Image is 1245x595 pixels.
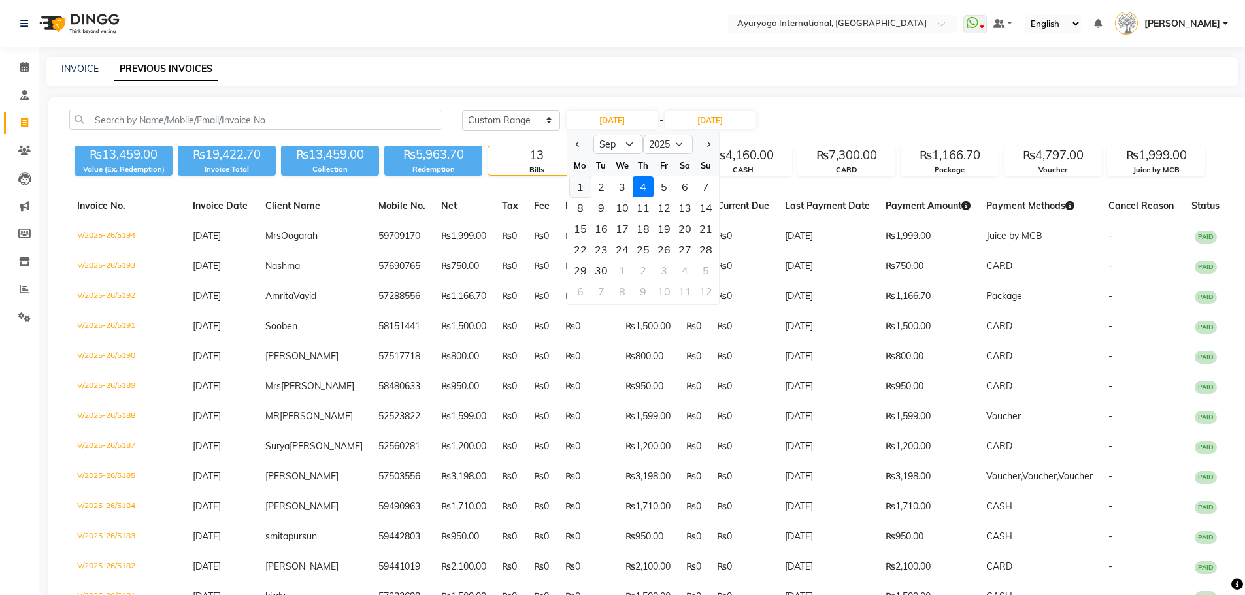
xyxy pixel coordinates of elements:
[633,155,654,176] div: Th
[878,281,978,312] td: ₨1,166.70
[384,146,482,164] div: ₨5,963.70
[534,200,550,212] span: Fee
[265,410,280,422] span: MR
[618,342,678,372] td: ₨800.00
[695,176,716,197] div: Sunday, September 7, 2025
[678,342,709,372] td: ₨0
[1195,231,1217,244] span: PAID
[695,197,716,218] div: Sunday, September 14, 2025
[618,312,678,342] td: ₨1,500.00
[494,342,526,372] td: ₨0
[526,342,557,372] td: ₨0
[878,251,978,281] td: ₨750.00
[433,342,494,372] td: ₨800.00
[674,197,695,218] div: Saturday, September 13, 2025
[570,155,591,176] div: Mo
[494,251,526,281] td: ₨0
[193,440,221,452] span: [DATE]
[709,221,777,252] td: ₨0
[878,492,978,522] td: ₨1,710.00
[633,197,654,218] div: 11
[986,200,1074,212] span: Payment Methods
[494,372,526,402] td: ₨0
[433,312,494,342] td: ₨1,500.00
[371,462,433,492] td: 57503556
[265,200,320,212] span: Client Name
[1191,200,1220,212] span: Status
[678,462,709,492] td: ₨0
[612,260,633,281] div: 1
[371,432,433,462] td: 52560281
[570,239,591,260] div: Monday, September 22, 2025
[526,312,557,342] td: ₨0
[178,164,276,175] div: Invoice Total
[1195,381,1217,394] span: PAID
[986,290,1022,302] span: Package
[695,281,716,302] div: Sunday, October 12, 2025
[591,197,612,218] div: Tuesday, September 9, 2025
[280,410,353,422] span: [PERSON_NAME]
[193,380,221,392] span: [DATE]
[612,239,633,260] div: 24
[709,432,777,462] td: ₨0
[557,402,618,432] td: ₨0
[717,200,769,212] span: Current Due
[612,281,633,302] div: 8
[526,432,557,462] td: ₨0
[612,260,633,281] div: Wednesday, October 1, 2025
[777,432,878,462] td: [DATE]
[193,290,221,302] span: [DATE]
[265,260,300,272] span: Nashma
[290,440,363,452] span: [PERSON_NAME]
[695,155,716,176] div: Su
[570,197,591,218] div: 8
[591,176,612,197] div: Tuesday, September 2, 2025
[654,176,674,197] div: Friday, September 5, 2025
[69,312,185,342] td: V/2025-26/5191
[633,239,654,260] div: Thursday, September 25, 2025
[433,372,494,402] td: ₨950.00
[526,281,557,312] td: ₨0
[441,200,457,212] span: Net
[654,239,674,260] div: Friday, September 26, 2025
[1108,320,1112,332] span: -
[591,218,612,239] div: Tuesday, September 16, 2025
[674,155,695,176] div: Sa
[565,200,610,212] span: Round Off
[281,230,318,242] span: Oogarah
[570,281,591,302] div: 6
[591,281,612,302] div: Tuesday, October 7, 2025
[570,260,591,281] div: Monday, September 29, 2025
[488,146,585,165] div: 13
[193,350,221,362] span: [DATE]
[371,492,433,522] td: 59490963
[633,218,654,239] div: 18
[901,165,998,176] div: Package
[986,440,1012,452] span: CARD
[570,218,591,239] div: Monday, September 15, 2025
[265,470,339,482] span: [PERSON_NAME]
[193,230,221,242] span: [DATE]
[1108,500,1112,512] span: -
[674,281,695,302] div: Saturday, October 11, 2025
[709,372,777,402] td: ₨0
[265,320,297,332] span: Sooben
[1108,290,1112,302] span: -
[674,239,695,260] div: 27
[878,372,978,402] td: ₨950.00
[709,251,777,281] td: ₨0
[371,372,433,402] td: 58480633
[1108,440,1112,452] span: -
[265,440,290,452] span: Surya
[674,197,695,218] div: 13
[293,290,316,302] span: Vayid
[433,492,494,522] td: ₨1,710.00
[114,57,218,81] a: PREVIOUS INVOICES
[674,218,695,239] div: Saturday, September 20, 2025
[709,462,777,492] td: ₨0
[1108,470,1112,482] span: -
[674,239,695,260] div: Saturday, September 27, 2025
[986,380,1012,392] span: CARD
[878,432,978,462] td: ₨1,200.00
[777,342,878,372] td: [DATE]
